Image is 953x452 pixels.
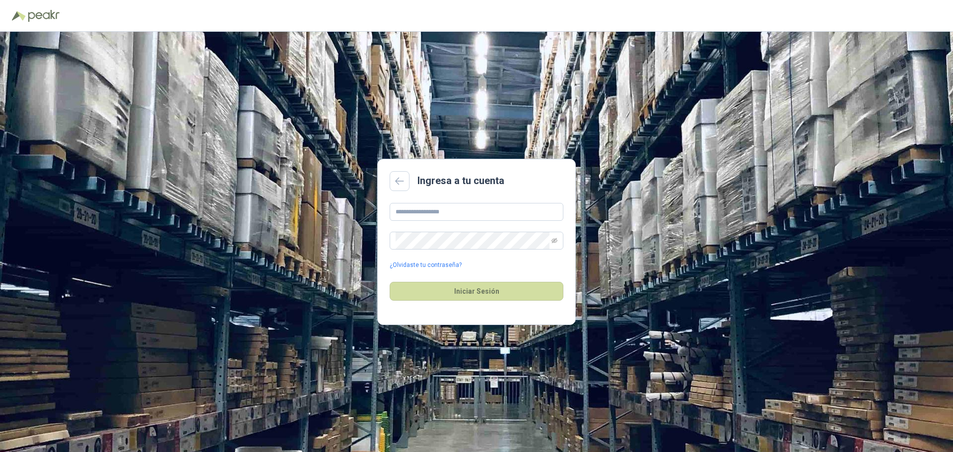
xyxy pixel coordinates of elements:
button: Iniciar Sesión [390,282,563,301]
h2: Ingresa a tu cuenta [417,173,504,189]
img: Peakr [28,10,60,22]
span: eye-invisible [551,238,557,244]
img: Logo [12,11,26,21]
a: ¿Olvidaste tu contraseña? [390,260,462,270]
